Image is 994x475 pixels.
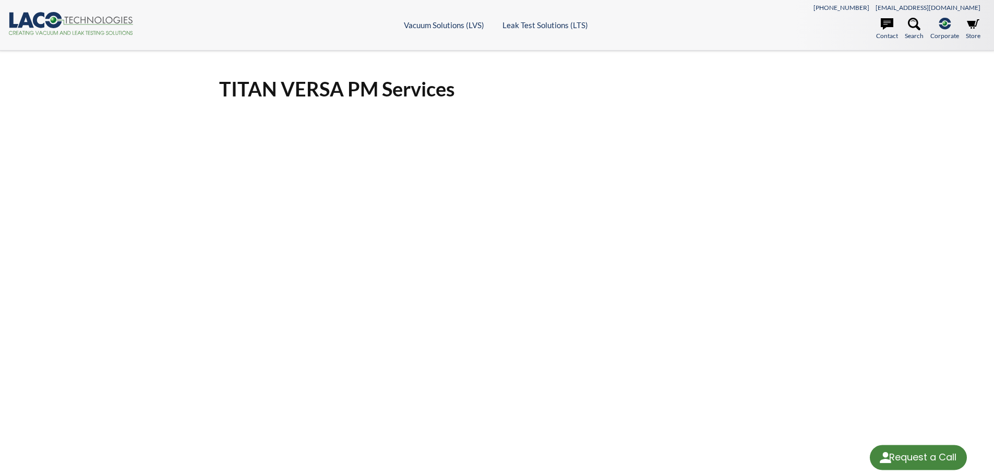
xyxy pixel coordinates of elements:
[876,18,898,41] a: Contact
[905,18,924,41] a: Search
[219,76,775,102] h1: TITAN VERSA PM Services
[404,20,484,30] a: Vacuum Solutions (LVS)
[876,4,980,11] a: [EMAIL_ADDRESS][DOMAIN_NAME]
[813,4,869,11] a: [PHONE_NUMBER]
[930,31,959,41] span: Corporate
[870,445,967,470] div: Request a Call
[889,445,956,469] div: Request a Call
[502,20,588,30] a: Leak Test Solutions (LTS)
[966,18,980,41] a: Store
[877,449,894,466] img: round button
